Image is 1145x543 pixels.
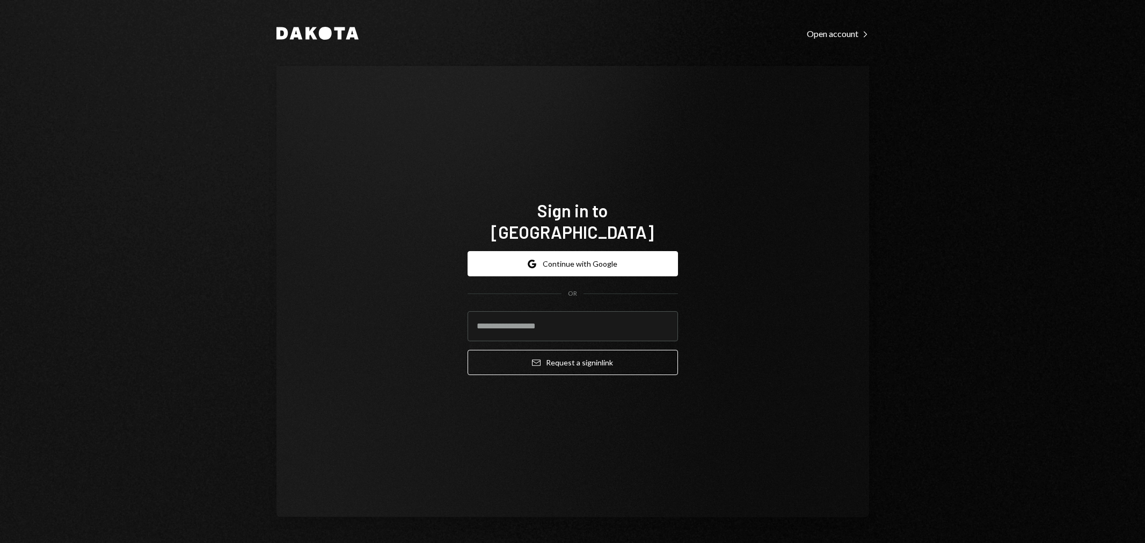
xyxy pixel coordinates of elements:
a: Open account [807,27,869,39]
button: Request a signinlink [468,350,678,375]
div: OR [568,289,577,298]
h1: Sign in to [GEOGRAPHIC_DATA] [468,200,678,243]
button: Continue with Google [468,251,678,276]
div: Open account [807,28,869,39]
